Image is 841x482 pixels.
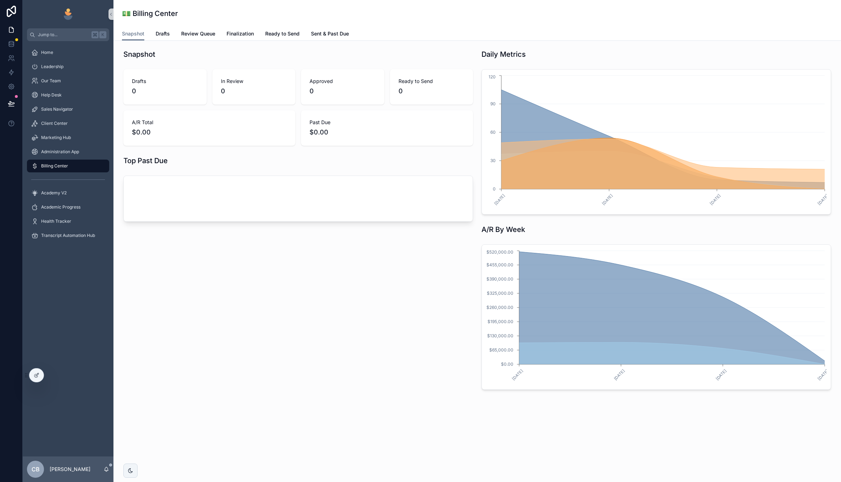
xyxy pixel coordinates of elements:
a: Administration App [27,145,109,158]
span: Health Tracker [41,218,71,224]
a: Drafts [156,27,170,41]
tspan: $65,000.00 [489,347,513,353]
p: [PERSON_NAME] [50,466,90,473]
span: Billing Center [41,163,68,169]
a: Billing Center [27,160,109,172]
text: [DATE] [601,193,614,206]
span: Snapshot [122,30,144,37]
span: K [100,32,106,38]
span: Ready to Send [399,78,465,85]
span: Marketing Hub [41,135,71,140]
a: Sent & Past Due [311,27,349,41]
h1: Daily Metrics [481,49,526,59]
a: Review Queue [181,27,215,41]
span: In Review [221,78,287,85]
span: 0 [399,86,465,96]
tspan: $0.00 [501,361,513,367]
text: [DATE] [613,369,626,381]
span: Academic Progress [41,204,80,210]
span: Sent & Past Due [311,30,349,37]
span: $0.00 [132,127,287,137]
span: Jump to... [38,32,89,38]
tspan: $325,000.00 [487,290,513,296]
h1: 💵 Billing Center [122,9,178,18]
tspan: $195,000.00 [488,319,513,324]
text: [DATE] [709,193,722,206]
span: 0 [132,86,198,96]
tspan: $260,000.00 [486,305,513,310]
a: Leadership [27,60,109,73]
span: Ready to Send [265,30,300,37]
div: chart [486,74,826,210]
tspan: 60 [490,129,496,135]
text: [DATE] [715,369,728,381]
span: Past Due [310,119,464,126]
tspan: 120 [489,74,496,79]
a: Health Tracker [27,215,109,228]
span: Home [41,50,53,55]
span: Drafts [132,78,198,85]
span: Transcript Automation Hub [41,233,95,238]
text: [DATE] [511,369,524,381]
span: Leadership [41,64,63,70]
span: 0 [221,86,287,96]
a: Academic Progress [27,201,109,214]
tspan: 30 [490,158,496,163]
tspan: 90 [490,101,496,106]
a: Our Team [27,74,109,87]
span: Drafts [156,30,170,37]
a: Snapshot [122,27,144,41]
a: Marketing Hub [27,131,109,144]
span: Academy V2 [41,190,67,196]
text: [DATE] [817,193,829,206]
a: Sales Navigator [27,103,109,116]
a: Home [27,46,109,59]
tspan: $455,000.00 [486,262,513,267]
span: Our Team [41,78,61,84]
a: Ready to Send [265,27,300,41]
span: A/R Total [132,119,287,126]
span: CB [32,465,40,473]
div: scrollable content [23,41,113,251]
h1: A/R By Week [481,225,525,234]
a: Client Center [27,117,109,130]
span: Approved [310,78,376,85]
span: Client Center [41,121,68,126]
tspan: $520,000.00 [486,249,513,255]
tspan: $390,000.00 [486,276,513,282]
tspan: $130,000.00 [487,333,513,338]
a: Finalization [227,27,254,41]
img: App logo [62,9,74,20]
a: Academy V2 [27,187,109,199]
span: Administration App [41,149,79,155]
text: [DATE] [493,193,506,206]
div: chart [486,249,826,385]
h1: Snapshot [123,49,155,59]
span: 0 [310,86,376,96]
tspan: 0 [493,186,496,192]
span: Review Queue [181,30,215,37]
span: $0.00 [310,127,464,137]
button: Jump to...K [27,28,109,41]
a: Help Desk [27,89,109,101]
h1: Top Past Due [123,156,168,166]
span: Sales Navigator [41,106,73,112]
span: Finalization [227,30,254,37]
span: Help Desk [41,92,62,98]
text: [DATE] [817,369,829,381]
a: Transcript Automation Hub [27,229,109,242]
